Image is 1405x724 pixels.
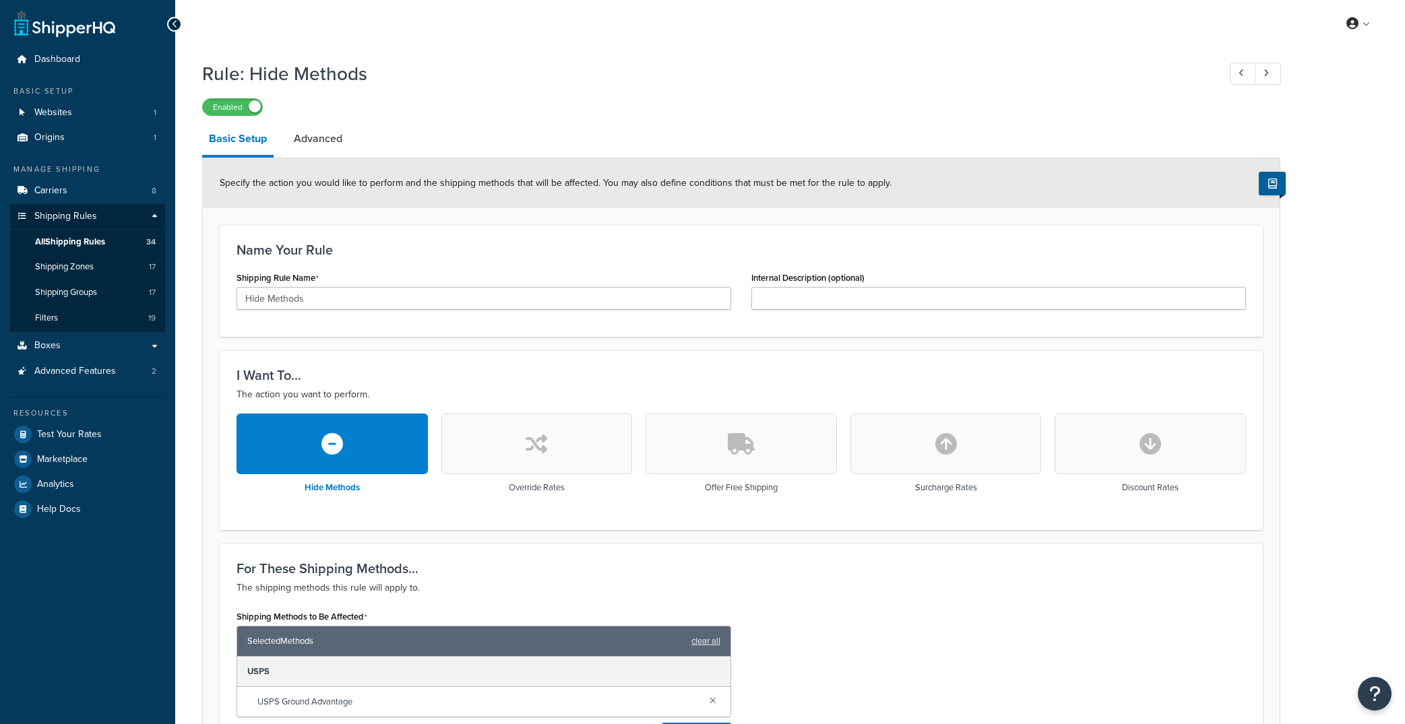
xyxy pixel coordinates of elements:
[37,504,81,515] span: Help Docs
[247,632,685,651] span: Selected Methods
[509,483,565,492] h3: Override Rates
[1122,483,1179,492] h3: Discount Rates
[37,479,74,490] span: Analytics
[705,483,778,492] h3: Offer Free Shipping
[34,107,72,119] span: Websites
[154,132,156,143] span: 1
[34,340,61,352] span: Boxes
[10,230,165,255] a: AllShipping Rules34
[915,483,977,492] h3: Surcharge Rates
[37,454,88,465] span: Marketplace
[10,333,165,358] a: Boxes
[35,312,58,324] span: Filters
[237,561,1246,576] h3: For These Shipping Methods...
[37,429,102,440] span: Test Your Rates
[10,204,165,332] li: Shipping Rules
[35,261,94,273] span: Shipping Zones
[10,497,165,521] a: Help Docs
[35,287,97,298] span: Shipping Groups
[220,176,892,190] span: Specify the action you would like to perform and the shipping methods that will be affected. You ...
[34,211,97,222] span: Shipping Rules
[202,61,1205,87] h1: Rule: Hide Methods
[237,612,367,622] label: Shipping Methods to Be Affected
[10,472,165,496] a: Analytics
[257,692,699,711] span: USPS Ground Advantage
[237,242,1246,257] h3: Name Your Rule
[10,255,165,279] li: Shipping Zones
[34,132,65,143] span: Origins
[34,366,116,377] span: Advanced Features
[202,123,274,158] a: Basic Setup
[149,287,156,298] span: 17
[10,178,165,203] a: Carriers8
[10,47,165,72] a: Dashboard
[237,657,730,687] div: USPS
[34,54,80,65] span: Dashboard
[152,185,156,197] span: 8
[237,368,1246,383] h3: I Want To...
[10,178,165,203] li: Carriers
[152,366,156,377] span: 2
[237,580,1246,596] p: The shipping methods this rule will apply to.
[1358,677,1392,711] button: Open Resource Center
[34,185,67,197] span: Carriers
[10,255,165,279] a: Shipping Zones17
[305,483,360,492] h3: Hide Methods
[237,387,1246,403] p: The action you want to perform.
[10,125,165,150] a: Origins1
[1259,172,1286,195] button: Show Help Docs
[35,236,105,248] span: All Shipping Rules
[154,107,156,119] span: 1
[10,125,165,150] li: Origins
[10,407,165,419] div: Resources
[10,86,165,97] div: Basic Setup
[1230,63,1256,85] a: Previous Record
[287,123,349,155] a: Advanced
[1255,63,1281,85] a: Next Record
[237,273,319,284] label: Shipping Rule Name
[10,422,165,447] a: Test Your Rates
[10,100,165,125] li: Websites
[10,306,165,331] li: Filters
[10,204,165,229] a: Shipping Rules
[10,447,165,471] a: Marketplace
[10,280,165,305] a: Shipping Groups17
[148,312,156,324] span: 19
[10,359,165,384] a: Advanced Features2
[10,100,165,125] a: Websites1
[203,99,262,115] label: Enabled
[149,261,156,273] span: 17
[751,273,865,283] label: Internal Description (optional)
[691,632,720,651] a: clear all
[10,164,165,175] div: Manage Shipping
[10,306,165,331] a: Filters19
[10,359,165,384] li: Advanced Features
[146,236,156,248] span: 34
[10,280,165,305] li: Shipping Groups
